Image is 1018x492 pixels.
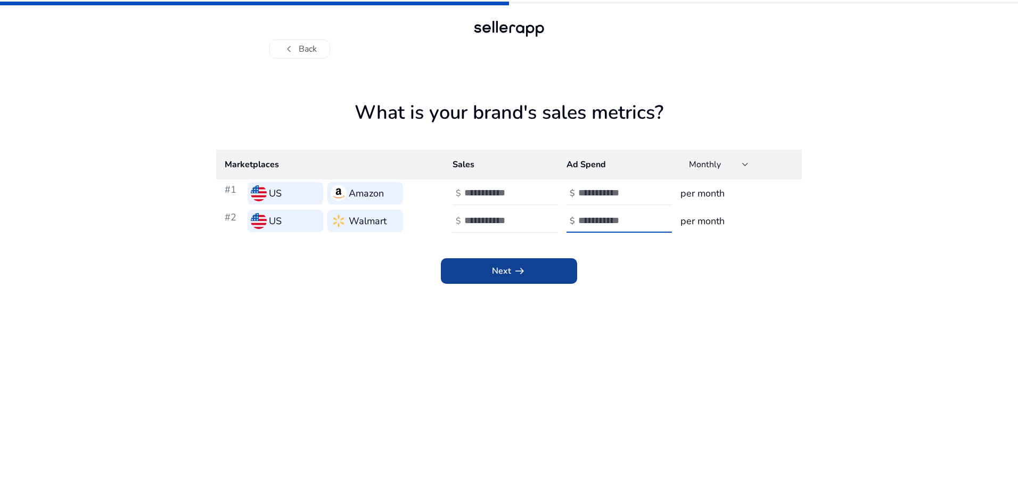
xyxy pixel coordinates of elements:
h4: $ [570,188,575,199]
h3: US [269,186,282,201]
h4: $ [456,216,461,226]
h3: #2 [225,210,243,232]
span: arrow_right_alt [513,265,526,277]
span: Next [492,265,526,277]
h4: $ [570,216,575,226]
h3: Walmart [349,214,387,228]
h3: #1 [225,182,243,204]
img: us.svg [251,213,267,229]
h3: per month [680,186,793,201]
th: Sales [444,150,558,179]
span: chevron_left [283,43,295,55]
th: Marketplaces [216,150,444,179]
h3: US [269,214,282,228]
button: chevron_leftBack [269,39,330,59]
span: Monthly [689,159,721,170]
h4: $ [456,188,461,199]
img: us.svg [251,185,267,201]
h3: Amazon [349,186,384,201]
th: Ad Spend [558,150,672,179]
h3: per month [680,214,793,228]
h1: What is your brand's sales metrics? [216,101,802,150]
button: Nextarrow_right_alt [441,258,577,284]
